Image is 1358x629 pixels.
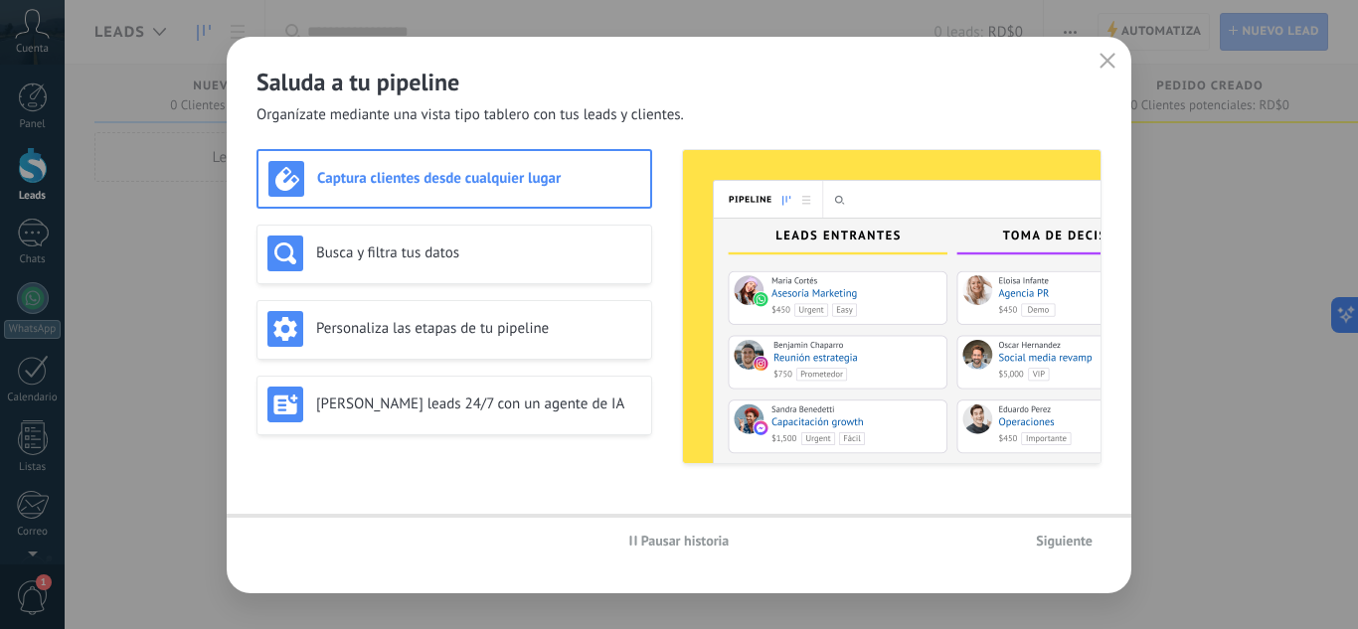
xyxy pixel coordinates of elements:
[1027,526,1102,555] button: Siguiente
[256,105,684,125] span: Organízate mediante una vista tipo tablero con tus leads y clientes.
[316,243,641,262] h3: Busca y filtra tus datos
[316,394,641,413] h3: [PERSON_NAME] leads 24/7 con un agente de IA
[317,169,640,188] h3: Captura clientes desde cualquier lugar
[316,319,641,338] h3: Personaliza las etapas de tu pipeline
[620,526,739,555] button: Pausar historia
[1036,534,1093,548] span: Siguiente
[256,67,1102,97] h2: Saluda a tu pipeline
[641,534,730,548] span: Pausar historia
